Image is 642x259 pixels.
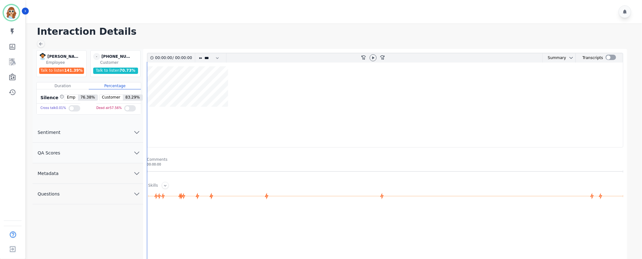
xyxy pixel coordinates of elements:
[100,60,139,65] div: Customer
[147,157,623,162] div: Comments
[46,60,85,65] div: Employee
[64,95,78,100] span: Emp
[133,190,141,198] svg: chevron down
[93,68,138,74] div: Talk to listen
[4,5,19,20] img: Bordered avatar
[133,149,141,157] svg: chevron down
[39,94,64,101] div: Silence
[93,53,100,60] span: -
[155,53,173,63] div: 00:00:00
[47,53,79,60] div: [PERSON_NAME]
[37,26,636,37] h1: Interaction Details
[33,170,64,177] span: Metadata
[566,55,574,60] button: chevron down
[583,53,603,63] div: Transcripts
[155,53,194,63] div: /
[39,68,84,74] div: Talk to listen
[133,129,141,136] svg: chevron down
[569,55,574,60] svg: chevron down
[64,68,82,73] span: 141.39 %
[40,104,66,113] div: Cross talk 0.01 %
[78,95,98,100] span: 76.38 %
[123,95,142,100] span: 83.29 %
[33,122,143,143] button: Sentiment chevron down
[33,150,65,156] span: QA Scores
[33,143,143,163] button: QA Scores chevron down
[543,53,566,63] div: Summary
[33,163,143,184] button: Metadata chevron down
[174,53,191,63] div: 00:00:00
[33,184,143,204] button: Questions chevron down
[89,82,141,89] div: Percentage
[33,191,65,197] span: Questions
[148,183,158,189] div: Skills
[37,82,89,89] div: Duration
[133,170,141,177] svg: chevron down
[119,68,135,73] span: 70.73 %
[147,162,623,167] div: 00:00:00
[101,53,133,60] div: [PHONE_NUMBER]
[33,129,65,136] span: Sentiment
[100,95,123,100] span: Customer
[96,104,122,113] div: Dead air 57.56 %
